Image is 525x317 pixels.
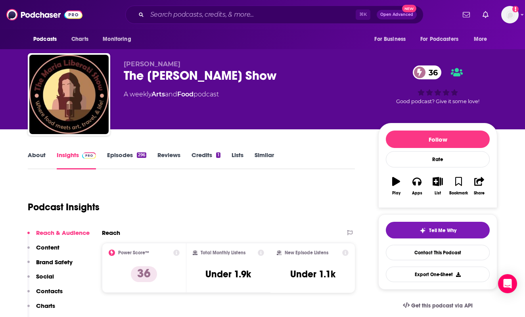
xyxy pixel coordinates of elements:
[201,250,245,256] h2: Total Monthly Listens
[402,5,416,12] span: New
[420,227,426,234] img: tell me why sparkle
[66,32,93,47] a: Charts
[255,151,274,169] a: Similar
[27,244,59,258] button: Content
[28,32,67,47] button: open menu
[36,229,90,236] p: Reach & Audience
[386,131,490,148] button: Follow
[369,32,416,47] button: open menu
[36,258,73,266] p: Brand Safety
[285,250,328,256] h2: New Episode Listens
[137,152,146,158] div: 296
[27,287,63,302] button: Contacts
[386,245,490,260] a: Contact This Podcast
[377,10,417,19] button: Open AdvancedNew
[449,191,468,196] div: Bookmark
[118,250,149,256] h2: Power Score™
[386,267,490,282] button: Export One-Sheet
[102,229,120,236] h2: Reach
[107,151,146,169] a: Episodes296
[448,172,469,200] button: Bookmark
[36,287,63,295] p: Contacts
[468,32,497,47] button: open menu
[165,90,177,98] span: and
[147,8,356,21] input: Search podcasts, credits, & more...
[512,6,519,12] svg: Add a profile image
[427,172,448,200] button: List
[378,60,497,110] div: 36Good podcast? Give it some love!
[6,7,82,22] img: Podchaser - Follow, Share and Rate Podcasts
[33,34,57,45] span: Podcasts
[28,201,100,213] h1: Podcast Insights
[177,90,194,98] a: Food
[386,151,490,167] div: Rate
[501,6,519,23] span: Logged in as maiak
[392,191,400,196] div: Play
[412,191,422,196] div: Apps
[498,274,517,293] div: Open Intercom Messenger
[460,8,473,21] a: Show notifications dropdown
[27,273,54,287] button: Social
[501,6,519,23] button: Show profile menu
[413,65,442,79] a: 36
[29,55,109,134] img: The Maria Liberati Show
[27,302,55,317] button: Charts
[27,258,73,273] button: Brand Safety
[97,32,141,47] button: open menu
[157,151,180,169] a: Reviews
[125,6,423,24] div: Search podcasts, credits, & more...
[131,266,157,282] p: 36
[415,32,470,47] button: open menu
[151,90,165,98] a: Arts
[420,34,458,45] span: For Podcasters
[380,13,413,17] span: Open Advanced
[28,151,46,169] a: About
[36,244,59,251] p: Content
[36,302,55,309] p: Charts
[411,302,473,309] span: Get this podcast via API
[386,222,490,238] button: tell me why sparkleTell Me Why
[356,10,370,20] span: ⌘ K
[216,152,220,158] div: 1
[429,227,456,234] span: Tell Me Why
[397,296,479,315] a: Get this podcast via API
[501,6,519,23] img: User Profile
[406,172,427,200] button: Apps
[435,191,441,196] div: List
[205,268,251,280] h3: Under 1.9k
[386,172,406,200] button: Play
[474,191,485,196] div: Share
[474,34,487,45] span: More
[421,65,442,79] span: 36
[36,273,54,280] p: Social
[103,34,131,45] span: Monitoring
[374,34,406,45] span: For Business
[124,90,219,99] div: A weekly podcast
[27,229,90,244] button: Reach & Audience
[82,152,96,159] img: Podchaser Pro
[71,34,88,45] span: Charts
[57,151,96,169] a: InsightsPodchaser Pro
[469,172,490,200] button: Share
[396,98,479,104] span: Good podcast? Give it some love!
[192,151,220,169] a: Credits1
[124,60,180,68] span: [PERSON_NAME]
[479,8,492,21] a: Show notifications dropdown
[232,151,243,169] a: Lists
[290,268,335,280] h3: Under 1.1k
